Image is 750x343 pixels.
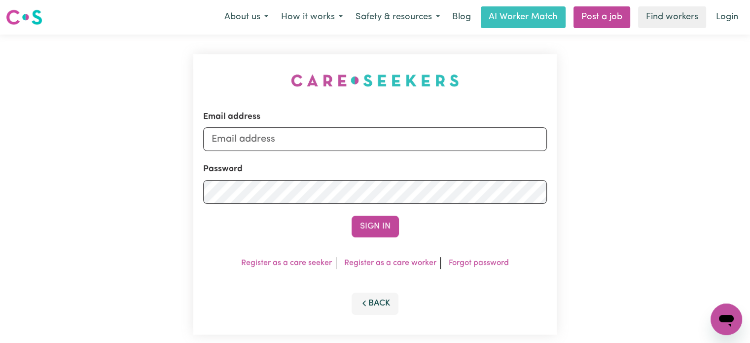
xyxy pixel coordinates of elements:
[349,7,446,28] button: Safety & resources
[6,8,42,26] img: Careseekers logo
[710,6,744,28] a: Login
[203,111,260,123] label: Email address
[481,6,566,28] a: AI Worker Match
[203,163,243,176] label: Password
[352,293,399,314] button: Back
[241,259,332,267] a: Register as a care seeker
[446,6,477,28] a: Blog
[711,304,742,335] iframe: Button to launch messaging window
[275,7,349,28] button: How it works
[203,127,547,151] input: Email address
[344,259,436,267] a: Register as a care worker
[449,259,509,267] a: Forgot password
[218,7,275,28] button: About us
[638,6,706,28] a: Find workers
[6,6,42,29] a: Careseekers logo
[573,6,630,28] a: Post a job
[352,216,399,237] button: Sign In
